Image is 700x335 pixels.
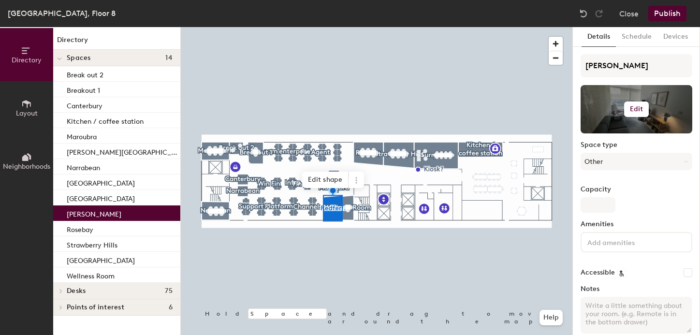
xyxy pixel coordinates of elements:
p: Narrabean [67,161,100,172]
p: Wellness Room [67,269,115,280]
p: [GEOGRAPHIC_DATA] [67,192,135,203]
label: Amenities [581,220,692,228]
label: Notes [581,285,692,293]
label: Accessible [581,269,615,277]
button: Schedule [616,27,657,47]
button: Other [581,153,692,170]
button: Help [540,310,563,325]
input: Add amenities [585,236,672,248]
span: Desks [67,287,86,295]
button: Close [619,6,639,21]
img: Redo [594,9,604,18]
span: Layout [16,109,38,117]
p: Strawberry Hills [67,238,117,249]
button: Publish [648,6,686,21]
img: Undo [579,9,588,18]
p: [PERSON_NAME] [67,207,121,218]
span: Directory [12,56,42,64]
p: Canterbury [67,99,102,110]
span: 75 [165,287,173,295]
div: [GEOGRAPHIC_DATA], Floor 8 [8,7,116,19]
p: Break out 2 [67,68,103,79]
p: [GEOGRAPHIC_DATA] [67,176,135,188]
button: Devices [657,27,694,47]
span: 14 [165,54,173,62]
p: [PERSON_NAME][GEOGRAPHIC_DATA] [67,146,178,157]
p: Maroubra [67,130,97,141]
label: Capacity [581,186,692,193]
p: [GEOGRAPHIC_DATA] [67,254,135,265]
label: Space type [581,141,692,149]
span: Neighborhoods [3,162,50,171]
span: Edit shape [302,172,349,188]
p: Breakout 1 [67,84,100,95]
span: 6 [169,304,173,311]
span: Points of interest [67,304,124,311]
button: Edit [624,102,649,117]
h6: Edit [630,105,643,113]
p: Rosebay [67,223,93,234]
p: Kitchen / coffee station [67,115,144,126]
h1: Directory [53,35,180,50]
span: Spaces [67,54,91,62]
button: Details [582,27,616,47]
